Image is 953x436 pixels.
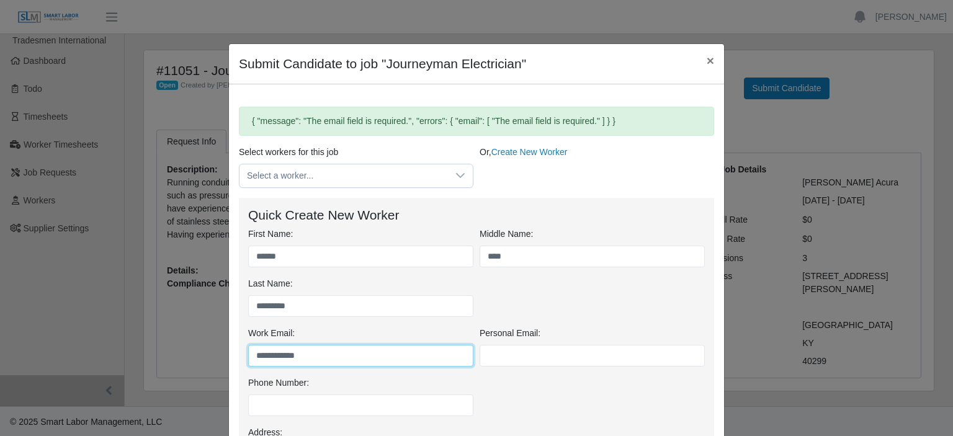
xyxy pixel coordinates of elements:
span: × [707,53,714,68]
label: First Name: [248,228,293,241]
label: Select workers for this job [239,146,338,159]
label: Phone Number: [248,376,309,389]
label: Middle Name: [480,228,533,241]
label: Last Name: [248,277,293,290]
h4: Submit Candidate to job "Journeyman Electrician" [239,54,526,74]
a: Create New Worker [491,147,568,157]
body: Rich Text Area. Press ALT-0 for help. [10,10,463,38]
label: Personal Email: [480,327,540,340]
div: Or, [476,146,717,188]
div: { "message": "The email field is required.", "errors": { "email": [ "The email field is required.... [239,107,714,136]
span: Select a worker... [239,164,448,187]
button: Close [697,44,724,77]
h4: Quick Create New Worker [248,207,705,223]
label: Work Email: [248,327,295,340]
